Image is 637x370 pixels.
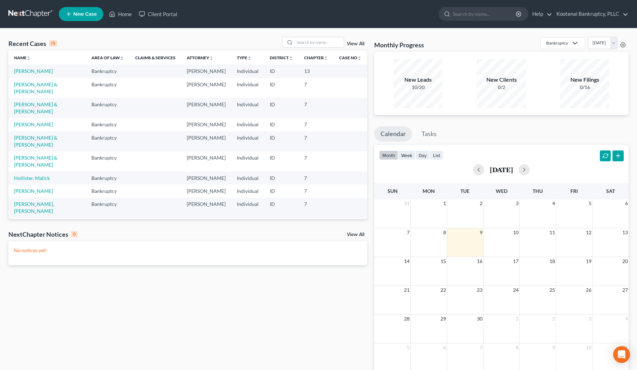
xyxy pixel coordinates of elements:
input: Search by name... [453,7,517,20]
td: [PERSON_NAME] [181,184,231,197]
span: 31 [403,199,410,208]
td: Individual [231,151,264,171]
div: New Leads [393,76,443,84]
td: [PERSON_NAME] [181,65,231,78]
td: Individual [231,184,264,197]
a: Chapterunfold_more [304,55,328,60]
div: 0/2 [477,84,526,91]
td: ID [264,78,299,98]
p: No notices yet! [14,247,362,254]
a: [PERSON_NAME], [PERSON_NAME] [14,201,54,214]
td: Bankruptcy [86,218,130,238]
span: 1 [443,199,447,208]
span: 11 [622,343,629,352]
span: 14 [403,257,410,265]
td: Bankruptcy [86,198,130,218]
button: day [416,150,430,160]
i: unfold_more [247,56,252,60]
td: [PERSON_NAME] [181,78,231,98]
i: unfold_more [209,56,213,60]
td: [PERSON_NAME] [181,198,231,218]
a: Attorneyunfold_more [187,55,213,60]
span: 2 [479,199,483,208]
td: ID [264,218,299,238]
span: Thu [533,188,543,194]
a: Tasks [415,126,443,142]
i: unfold_more [324,56,328,60]
span: 19 [585,257,592,265]
a: [PERSON_NAME] [14,188,53,194]
a: Area of Lawunfold_more [91,55,124,60]
span: 7 [479,343,483,352]
span: 12 [585,228,592,237]
span: Sat [606,188,615,194]
span: 13 [622,228,629,237]
span: 8 [443,228,447,237]
td: ID [264,98,299,118]
td: 7 [299,131,334,151]
td: ID [264,171,299,184]
span: 5 [588,199,592,208]
span: 1 [515,315,519,323]
a: Home [105,8,135,20]
i: unfold_more [289,56,293,60]
span: Tue [460,188,470,194]
span: 4 [624,315,629,323]
td: Bankruptcy [86,78,130,98]
i: unfold_more [120,56,124,60]
td: [PERSON_NAME] [181,118,231,131]
div: Bankruptcy [546,40,568,46]
a: [PERSON_NAME] & [PERSON_NAME] [14,135,57,148]
span: 10 [512,228,519,237]
a: [PERSON_NAME] & [PERSON_NAME] [14,155,57,168]
a: Client Portal [135,8,181,20]
a: [PERSON_NAME] [14,121,53,127]
td: [PERSON_NAME] [181,218,231,238]
span: 11 [549,228,556,237]
div: New Filings [560,76,609,84]
td: Individual [231,131,264,151]
a: Hollister, Malick [14,175,50,181]
th: Claims & Services [130,51,181,65]
span: 15 [440,257,447,265]
a: Help [529,8,552,20]
a: Districtunfold_more [270,55,293,60]
td: 7 [299,184,334,197]
span: 16 [476,257,483,265]
span: 27 [622,286,629,294]
a: Calendar [374,126,412,142]
div: Recent Cases [8,39,57,48]
span: 18 [549,257,556,265]
div: Open Intercom Messenger [613,346,630,363]
span: 28 [403,315,410,323]
span: 6 [443,343,447,352]
a: View All [347,232,364,237]
h2: [DATE] [490,166,513,173]
div: NextChapter Notices [8,230,77,238]
a: [PERSON_NAME] & [PERSON_NAME] [14,81,57,94]
i: unfold_more [27,56,31,60]
td: Bankruptcy [86,151,130,171]
span: 3 [515,199,519,208]
td: Bankruptcy [86,171,130,184]
div: 10/20 [393,84,443,91]
span: 25 [549,286,556,294]
i: unfold_more [357,56,362,60]
span: New Case [73,12,97,17]
td: Bankruptcy [86,131,130,151]
td: [PERSON_NAME] [181,98,231,118]
a: Kootenai Bankruptcy, PLLC [553,8,628,20]
td: Bankruptcy [86,118,130,131]
td: [PERSON_NAME] [181,151,231,171]
td: ID [264,198,299,218]
span: Wed [496,188,507,194]
td: Individual [231,65,264,78]
td: Individual [231,98,264,118]
span: 23 [476,286,483,294]
td: 13 [299,65,334,78]
td: ID [264,65,299,78]
td: 7 [299,98,334,118]
td: ID [264,184,299,197]
td: Individual [231,118,264,131]
td: Individual [231,78,264,98]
